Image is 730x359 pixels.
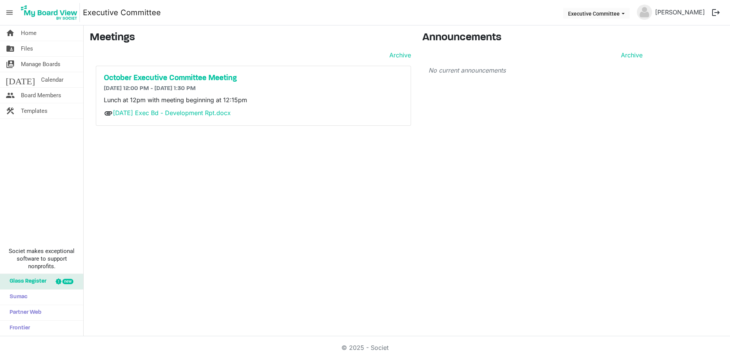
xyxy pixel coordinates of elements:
[6,57,15,72] span: switch_account
[428,66,643,75] p: No current announcements
[21,88,61,103] span: Board Members
[708,5,724,21] button: logout
[104,109,113,118] span: attachment
[386,51,411,60] a: Archive
[2,5,17,20] span: menu
[83,5,161,20] a: Executive Committee
[62,279,73,284] div: new
[21,57,60,72] span: Manage Boards
[3,247,80,270] span: Societ makes exceptional software to support nonprofits.
[6,289,27,305] span: Sumac
[113,109,231,117] a: [DATE] Exec Bd - Development Rpt.docx
[652,5,708,20] a: [PERSON_NAME]
[104,85,403,92] h6: [DATE] 12:00 PM - [DATE] 1:30 PM
[563,8,630,19] button: Executive Committee dropdownbutton
[21,103,48,119] span: Templates
[6,274,46,289] span: Glass Register
[6,103,15,119] span: construction
[104,74,403,83] a: October Executive Committee Meeting
[104,95,403,104] p: Lunch at 12pm with meeting beginning at 12:15pm
[90,32,411,44] h3: Meetings
[637,5,652,20] img: no-profile-picture.svg
[21,41,33,56] span: Files
[6,305,41,320] span: Partner Web
[341,344,389,351] a: © 2025 - Societ
[6,72,35,87] span: [DATE]
[6,88,15,103] span: people
[422,32,649,44] h3: Announcements
[6,321,30,336] span: Frontier
[41,72,63,87] span: Calendar
[19,3,83,22] a: My Board View Logo
[21,25,36,41] span: Home
[6,25,15,41] span: home
[6,41,15,56] span: folder_shared
[19,3,80,22] img: My Board View Logo
[618,51,643,60] a: Archive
